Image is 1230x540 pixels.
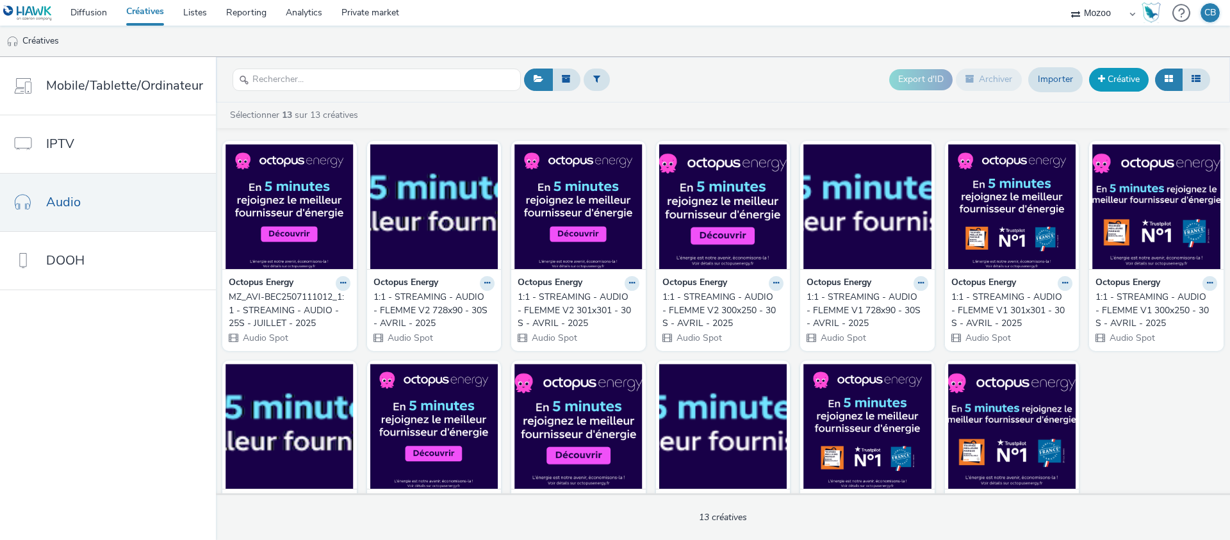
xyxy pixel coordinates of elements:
span: Audio Spot [1108,332,1155,344]
a: 1:1 - STREAMING - AUDIO - FLEMME V1 301x301 - 30S - AVRIL - 2025 [951,291,1073,330]
a: MZ_AVI-BEC2507111012_1:1 - STREAMING - AUDIO - 25S - JUILLET - 2025 [229,291,350,330]
img: 1:1 - STREAMING - AUDIO - FLEMME V1 301x301 - 15S - AVRIL - 2025 visual [803,364,931,489]
strong: Octopus Energy [951,276,1016,291]
strong: 13 [282,109,292,121]
img: 1:1 - STREAMING - AUDIO - FLEMME V2 728x90 - 30S - AVRIL - 2025 visual [370,144,498,269]
span: Audio Spot [819,332,866,344]
strong: Octopus Energy [662,276,727,291]
strong: Octopus Energy [229,276,293,291]
button: Export d'ID [889,69,953,90]
span: Mobile/Tablette/Ordinateur [46,76,203,95]
span: Audio Spot [242,332,288,344]
img: 1:1 - STREAMING - AUDIO - FLEMME V2 301x301 - 15S - AVRIL - 2025 visual [370,364,498,489]
div: 1:1 - STREAMING - AUDIO - FLEMME V2 301x301 - 30S - AVRIL - 2025 [518,291,634,330]
div: 1:1 - STREAMING - AUDIO - FLEMME V1 300x250 - 30S - AVRIL - 2025 [1095,291,1212,330]
span: Audio [46,193,81,211]
span: Audio Spot [964,332,1011,344]
img: 1:1 - STREAMING - AUDIO - FLEMME V2 728x90 - 15S - AVRIL - 2025 visual [225,364,354,489]
strong: Octopus Energy [373,276,438,291]
span: 13 créatives [699,511,747,523]
span: Audio Spot [386,332,433,344]
div: 1:1 - STREAMING - AUDIO - FLEMME V2 728x90 - 30S - AVRIL - 2025 [373,291,490,330]
span: Audio Spot [530,332,577,344]
span: IPTV [46,135,74,153]
button: Archiver [956,69,1022,90]
img: 1:1 - STREAMING - AUDIO - FLEMME V1 728x90 - 15S - AVRIL - 2025 visual [659,364,787,489]
img: 1:1 - STREAMING - AUDIO - FLEMME V2 301x301 - 30S - AVRIL - 2025 visual [514,144,643,269]
input: Rechercher... [233,69,521,91]
div: 1:1 - STREAMING - AUDIO - FLEMME V2 300x250 - 30S - AVRIL - 2025 [662,291,779,330]
div: CB [1204,3,1216,22]
a: Importer [1028,67,1083,92]
img: audio [6,35,19,48]
a: 1:1 - STREAMING - AUDIO - FLEMME V2 728x90 - 30S - AVRIL - 2025 [373,291,495,330]
img: 1:1 - STREAMING - AUDIO - FLEMME V1 728x90 - 30S - AVRIL - 2025 visual [803,144,931,269]
strong: Octopus Energy [518,276,582,291]
a: 1:1 - STREAMING - AUDIO - FLEMME V1 300x250 - 30S - AVRIL - 2025 [1095,291,1217,330]
a: 1:1 - STREAMING - AUDIO - FLEMME V2 301x301 - 30S - AVRIL - 2025 [518,291,639,330]
strong: Octopus Energy [807,276,871,291]
img: 1:1 - STREAMING - AUDIO - FLEMME V2 300x250 - 15S - AVRIL - 2025 visual [514,364,643,489]
strong: Octopus Energy [1095,276,1160,291]
div: 1:1 - STREAMING - AUDIO - FLEMME V1 301x301 - 30S - AVRIL - 2025 [951,291,1068,330]
a: 1:1 - STREAMING - AUDIO - FLEMME V1 728x90 - 30S - AVRIL - 2025 [807,291,928,330]
img: MZ_AVI-BEC2507111012_1:1 - STREAMING - AUDIO - 25S - JUILLET - 2025 visual [225,144,354,269]
a: Hawk Academy [1142,3,1166,23]
span: Audio Spot [675,332,722,344]
div: MZ_AVI-BEC2507111012_1:1 - STREAMING - AUDIO - 25S - JUILLET - 2025 [229,291,345,330]
div: 1:1 - STREAMING - AUDIO - FLEMME V1 728x90 - 30S - AVRIL - 2025 [807,291,923,330]
button: Grille [1155,69,1183,90]
span: DOOH [46,251,85,270]
img: Hawk Academy [1142,3,1161,23]
a: Créative [1089,68,1149,91]
img: 1:1 - STREAMING - AUDIO - FLEMME V2 300x250 - 30S - AVRIL - 2025 visual [659,144,787,269]
img: undefined Logo [3,5,53,21]
img: 1:1 - STREAMING - AUDIO - FLEMME V1 301x301 - 30S - AVRIL - 2025 visual [948,144,1076,269]
img: 1:1 - STREAMING - AUDIO - FLEMME V1 300x250 - 15S - AVRIL - 2025 visual [948,364,1076,489]
a: 1:1 - STREAMING - AUDIO - FLEMME V2 300x250 - 30S - AVRIL - 2025 [662,291,784,330]
img: 1:1 - STREAMING - AUDIO - FLEMME V1 300x250 - 30S - AVRIL - 2025 visual [1092,144,1220,269]
a: Sélectionner sur 13 créatives [229,109,363,121]
button: Liste [1182,69,1210,90]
